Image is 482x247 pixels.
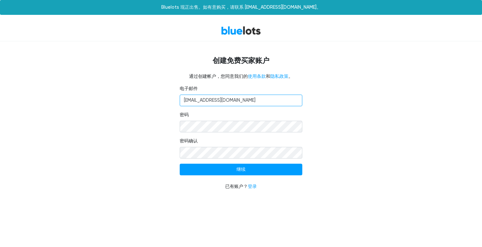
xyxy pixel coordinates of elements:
font: 创建免费买家账户 [213,57,269,65]
a: 登录 [248,184,257,189]
font: 密码 [180,112,189,118]
a: 使用条款 [248,74,266,79]
font: 密码确认 [180,138,198,144]
font: Bluelots 现正出售。如有意购买，请联系 [EMAIL_ADDRESS][DOMAIN_NAME]。 [161,5,321,10]
font: 通过创建帐户，您同意我们的 [189,74,248,79]
input: 继续 [180,164,302,175]
a: 隐私政策 [270,74,288,79]
font: 和 [266,74,270,79]
font: 电子邮件 [180,86,198,91]
font: 已有账户？ [225,184,248,189]
input: 电子邮件 [180,95,302,106]
font: 。 [288,74,293,79]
